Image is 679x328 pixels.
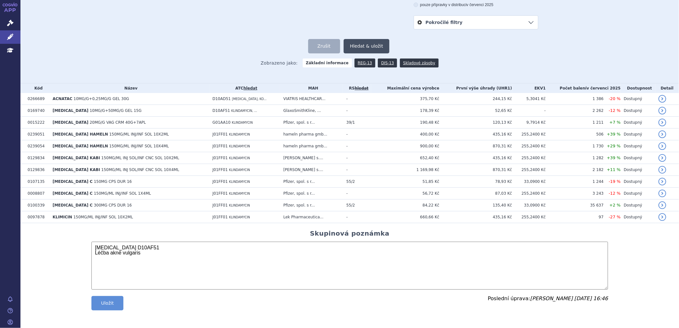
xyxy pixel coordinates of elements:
td: Dostupný [621,117,655,129]
td: 0100339 [24,199,49,211]
textarea: [MEDICAL_DATA] D10AF51 Léčba akné vulgaris [91,242,608,290]
td: Pfizer, spol. s r... [280,199,343,211]
td: 870,31 Kč [439,140,512,152]
span: +39 % [607,155,620,160]
span: G01AA10 [213,120,231,125]
td: Dostupný [621,199,655,211]
td: 255,2400 Kč [512,152,546,164]
th: Detail [655,83,679,93]
td: 900,00 Kč [371,140,439,152]
td: 0169740 [24,105,49,117]
span: KLINDAMYCIN [232,121,253,124]
td: Dostupný [621,164,655,176]
span: KLINDAMYCIN [229,133,250,136]
td: 1 244 [546,176,604,188]
span: 150MG/ML INJ/INF SOL 10X2ML [109,132,169,137]
a: Skladové zásoby [400,59,438,67]
td: - [343,129,371,140]
td: 78,93 Kč [439,176,512,188]
span: KLINDAMYCIN [229,180,250,184]
td: 97 [546,211,604,223]
span: 300MG CPS DUR 16 [94,203,132,207]
td: 0129834 [24,152,49,164]
span: [MEDICAL_DATA] KABI [52,168,100,172]
a: detail [659,130,666,138]
td: 35 637 [546,199,604,211]
td: Pfizer, spol. s r... [280,176,343,188]
th: Počet balení [546,83,620,93]
span: [MEDICAL_DATA], KO... [232,97,267,101]
span: J01FF01 [213,179,228,184]
td: 120,13 Kč [439,117,512,129]
span: [DATE] 16:46 [574,295,608,301]
td: 0015222 [24,117,49,129]
label: pouze přípravky v distribuci [414,2,538,7]
td: 33,0900 Kč [512,176,546,188]
td: 435,16 Kč [439,152,512,164]
span: -12 % [609,108,620,113]
td: 39/1 [343,117,371,129]
span: J01FF01 [213,203,228,207]
span: [MEDICAL_DATA] [52,120,88,125]
td: 870,31 Kč [439,164,512,176]
span: -27 % [609,215,620,219]
a: detail [659,178,666,185]
td: 255,2400 Kč [512,164,546,176]
td: 52,65 Kč [439,105,512,117]
td: Dostupný [621,188,655,199]
a: REG-13 [355,59,375,67]
span: KLINDAMYCIN [229,192,250,195]
span: [MEDICAL_DATA] HAMELN [52,132,108,137]
span: J01FF01 [213,156,228,160]
td: 0239054 [24,140,49,152]
td: [PERSON_NAME] s.... [280,164,343,176]
td: 3 243 [546,188,604,199]
td: Dostupný [621,211,655,223]
td: 375,70 Kč [371,93,439,105]
span: D10AF51 [213,108,230,113]
a: detail [659,142,666,150]
td: 1 211 [546,117,604,129]
span: 10MG/G+50MG/G GEL 15G [90,108,141,113]
span: [MEDICAL_DATA] C [52,191,92,196]
td: Dostupný [621,105,655,117]
td: hameln pharma gmb... [280,129,343,140]
a: detail [659,119,666,126]
th: Dostupnost [621,83,655,93]
del: hledat [355,86,369,90]
span: +11 % [607,167,620,172]
td: 0097878 [24,211,49,223]
td: 244,15 Kč [439,93,512,105]
span: v červenci 2025 [466,3,493,7]
span: J01FF01 [213,168,228,172]
td: 0129836 [24,164,49,176]
span: J01FF01 [213,144,228,148]
span: J01FF01 [213,191,228,196]
td: - [343,164,371,176]
th: První výše úhrady (UHR1) [439,83,512,93]
a: vyhledávání neobsahuje žádnou platnou referenční skupinu [355,86,369,90]
span: KLINDAMYCIN [229,156,250,160]
td: 0266689 [24,93,49,105]
td: 660,66 Kč [371,211,439,223]
td: - [343,188,371,199]
a: DIS-13 [378,59,397,67]
a: detail [659,107,666,114]
td: 135,40 Kč [439,199,512,211]
span: 150MG/ML INJ/INF SOL 10X4ML [109,144,169,148]
td: 1 169,98 Kč [371,164,439,176]
span: v červenci 2025 [587,86,620,90]
td: 2 182 [546,164,604,176]
td: - [343,152,371,164]
td: 33,0900 Kč [512,199,546,211]
span: 150MG/ML INJ/INF SOL 1X4ML [94,191,151,196]
td: 55/2 [343,199,371,211]
a: hledat [244,86,257,90]
th: RS [343,83,371,93]
td: 652,40 Kč [371,152,439,164]
span: D10AD51 [213,97,231,101]
button: Hledat & uložit [344,39,390,53]
td: 87,03 Kč [439,188,512,199]
span: ACNATAC [52,97,72,101]
h2: Skupinová poznámka [310,230,390,237]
